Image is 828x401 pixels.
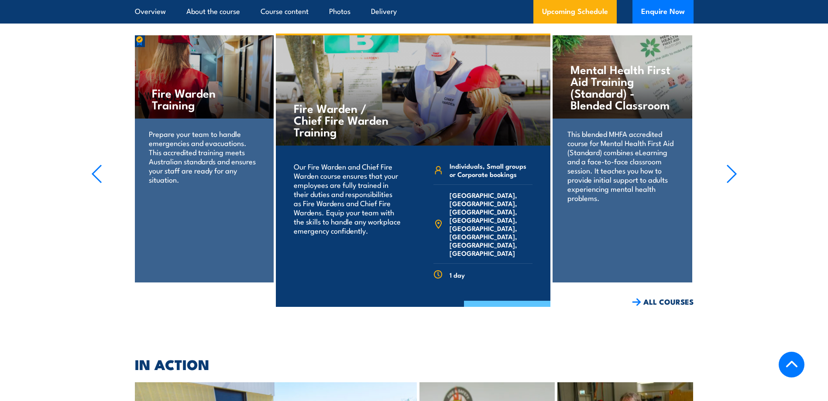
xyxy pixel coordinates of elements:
span: [GEOGRAPHIC_DATA], [GEOGRAPHIC_DATA], [GEOGRAPHIC_DATA], [GEOGRAPHIC_DATA], [GEOGRAPHIC_DATA], [G... [450,191,533,257]
h4: Mental Health First Aid Training (Standard) - Blended Classroom [570,63,674,110]
h2: IN ACTION [135,358,694,370]
a: COURSE DETAILS [464,301,550,323]
a: ALL COURSES [632,297,694,307]
span: Individuals, Small groups or Corporate bookings [450,162,533,178]
p: Our Fire Warden and Chief Fire Warden course ensures that your employees are fully trained in the... [294,162,402,235]
p: Prepare your team to handle emergencies and evacuations. This accredited training meets Australia... [149,129,258,184]
h4: Fire Warden Training [152,87,255,110]
span: 1 day [450,271,465,279]
p: This blended MHFA accredited course for Mental Health First Aid (Standard) combines eLearning and... [567,129,677,202]
h4: Fire Warden / Chief Fire Warden Training [294,102,396,137]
